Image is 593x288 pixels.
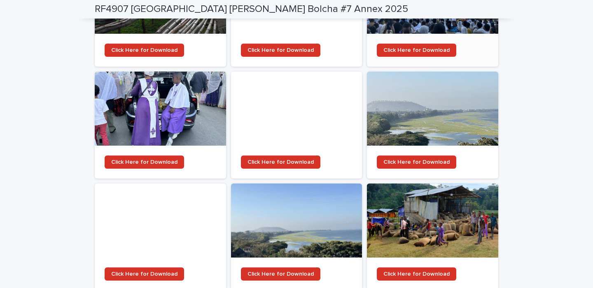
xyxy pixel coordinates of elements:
a: Click Here for Download [241,156,320,169]
h2: RF4907 [GEOGRAPHIC_DATA] [PERSON_NAME] Bolcha #7 Annex 2025 [95,3,408,15]
a: Click Here for Download [231,72,362,179]
a: Click Here for Download [367,72,498,179]
a: Click Here for Download [95,72,226,179]
span: Click Here for Download [247,159,314,165]
span: Click Here for Download [383,47,450,53]
span: Click Here for Download [111,47,177,53]
a: Click Here for Download [377,44,456,57]
span: Click Here for Download [383,271,450,277]
span: Click Here for Download [383,159,450,165]
span: Click Here for Download [247,47,314,53]
a: Click Here for Download [377,156,456,169]
span: Click Here for Download [111,271,177,277]
a: Click Here for Download [105,44,184,57]
span: Click Here for Download [111,159,177,165]
span: Click Here for Download [247,271,314,277]
a: Click Here for Download [241,267,320,281]
a: Click Here for Download [105,267,184,281]
a: Click Here for Download [105,156,184,169]
a: Click Here for Download [377,267,456,281]
a: Click Here for Download [241,44,320,57]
